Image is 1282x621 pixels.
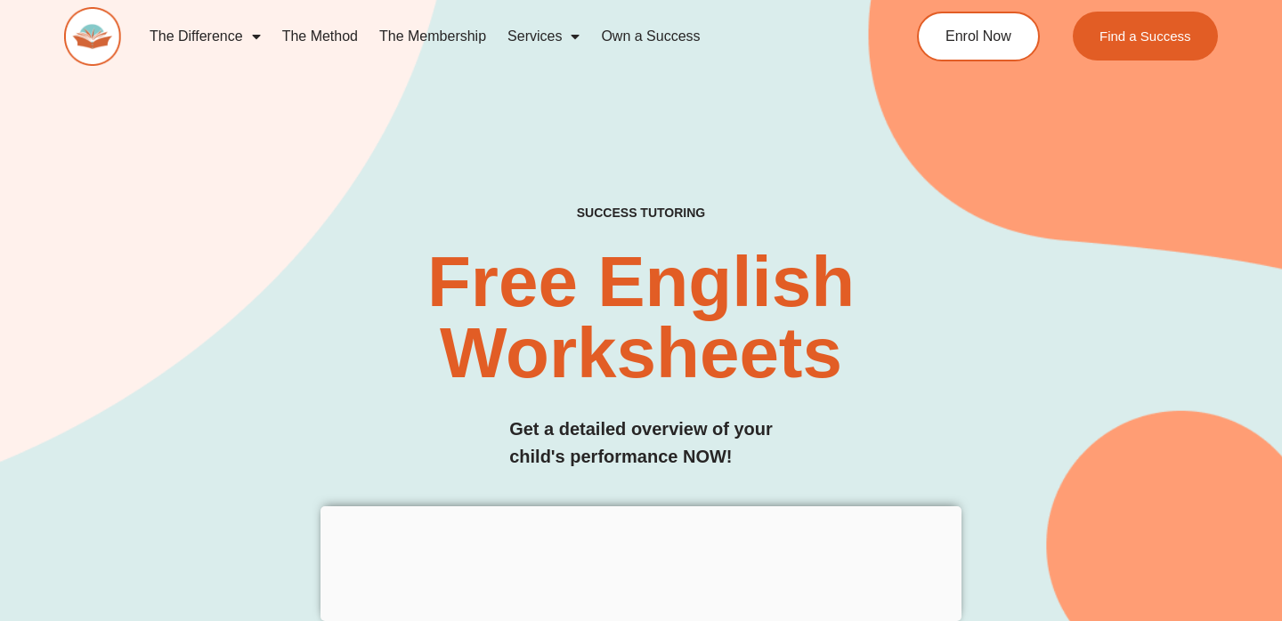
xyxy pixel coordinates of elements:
[139,16,851,57] nav: Menu
[272,16,369,57] a: The Method
[470,206,812,221] h4: SUCCESS TUTORING​
[139,16,272,57] a: The Difference
[1073,12,1218,60] a: Find a Success
[590,16,710,57] a: Own a Success
[509,415,773,471] h3: Get a detailed overview of your child's performance NOW!
[320,506,961,617] iframe: Advertisement
[260,246,1021,389] h2: Free English Worksheets​
[497,16,590,57] a: Services
[977,420,1282,621] iframe: Chat Widget
[1099,29,1191,43] span: Find a Success
[917,12,1040,61] a: Enrol Now
[945,29,1011,44] span: Enrol Now
[369,16,497,57] a: The Membership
